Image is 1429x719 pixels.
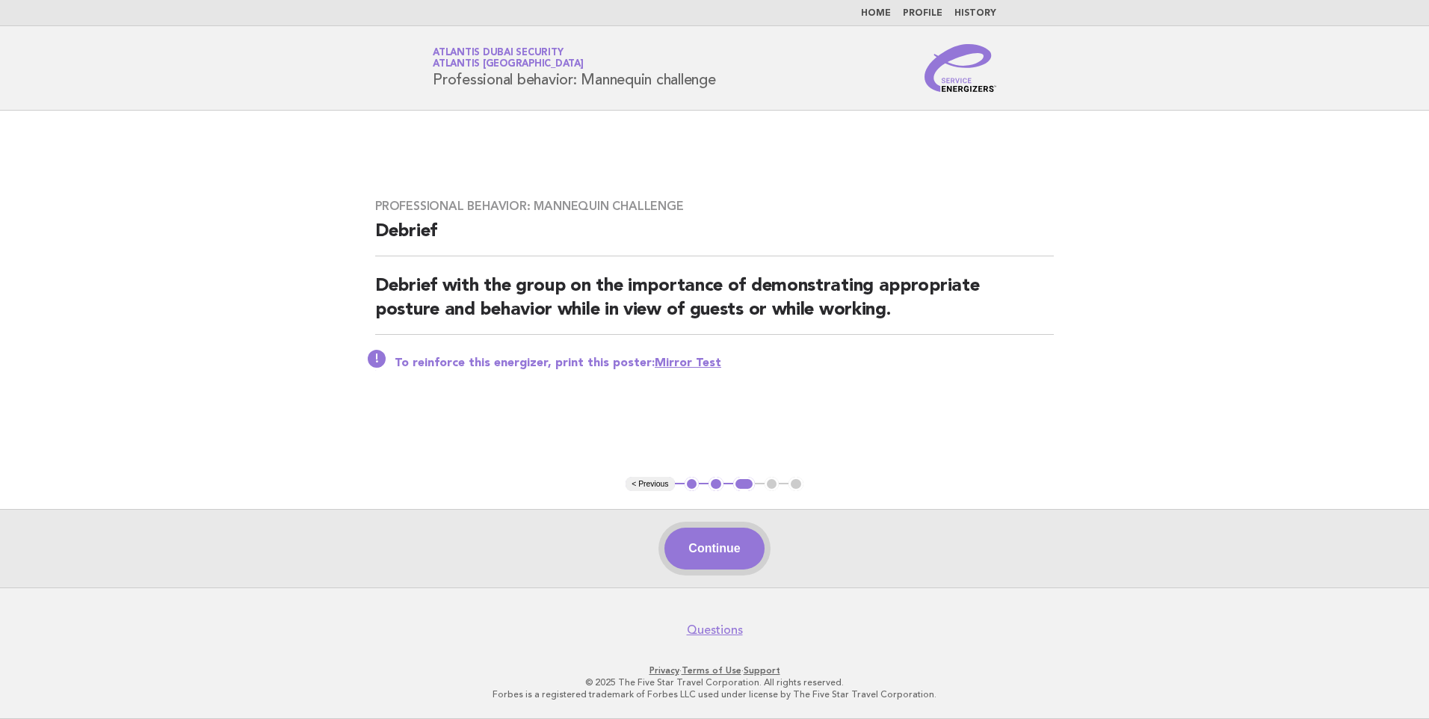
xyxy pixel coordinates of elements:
[375,199,1054,214] h3: Professional behavior: Mannequin challenge
[733,477,755,492] button: 3
[954,9,996,18] a: History
[375,220,1054,256] h2: Debrief
[664,528,764,570] button: Continue
[257,676,1172,688] p: © 2025 The Five Star Travel Corporation. All rights reserved.
[744,665,780,676] a: Support
[257,664,1172,676] p: · ·
[433,60,584,70] span: Atlantis [GEOGRAPHIC_DATA]
[375,274,1054,335] h2: Debrief with the group on the importance of demonstrating appropriate posture and behavior while ...
[433,49,716,87] h1: Professional behavior: Mannequin challenge
[682,665,741,676] a: Terms of Use
[626,477,674,492] button: < Previous
[861,9,891,18] a: Home
[685,477,700,492] button: 1
[649,665,679,676] a: Privacy
[925,44,996,92] img: Service Energizers
[903,9,942,18] a: Profile
[709,477,723,492] button: 2
[395,356,1054,371] p: To reinforce this energizer, print this poster:
[257,688,1172,700] p: Forbes is a registered trademark of Forbes LLC used under license by The Five Star Travel Corpora...
[687,623,743,638] a: Questions
[655,357,721,369] a: Mirror Test
[433,48,584,69] a: Atlantis Dubai SecurityAtlantis [GEOGRAPHIC_DATA]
